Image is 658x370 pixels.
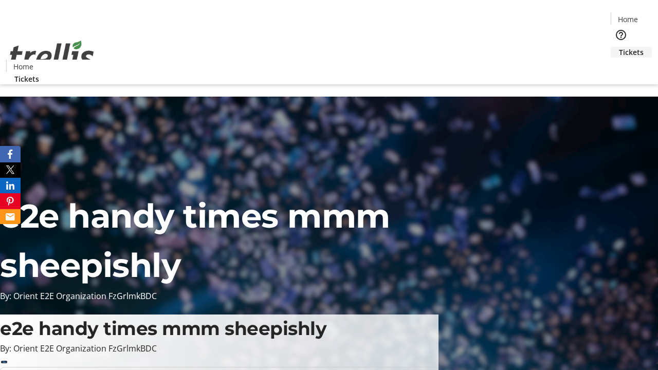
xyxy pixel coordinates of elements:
[6,73,47,84] a: Tickets
[611,25,631,45] button: Help
[14,73,39,84] span: Tickets
[619,47,644,58] span: Tickets
[611,14,644,25] a: Home
[7,61,40,72] a: Home
[618,14,638,25] span: Home
[611,47,652,58] a: Tickets
[611,58,631,78] button: Cart
[6,29,98,81] img: Orient E2E Organization FzGrlmkBDC's Logo
[13,61,33,72] span: Home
